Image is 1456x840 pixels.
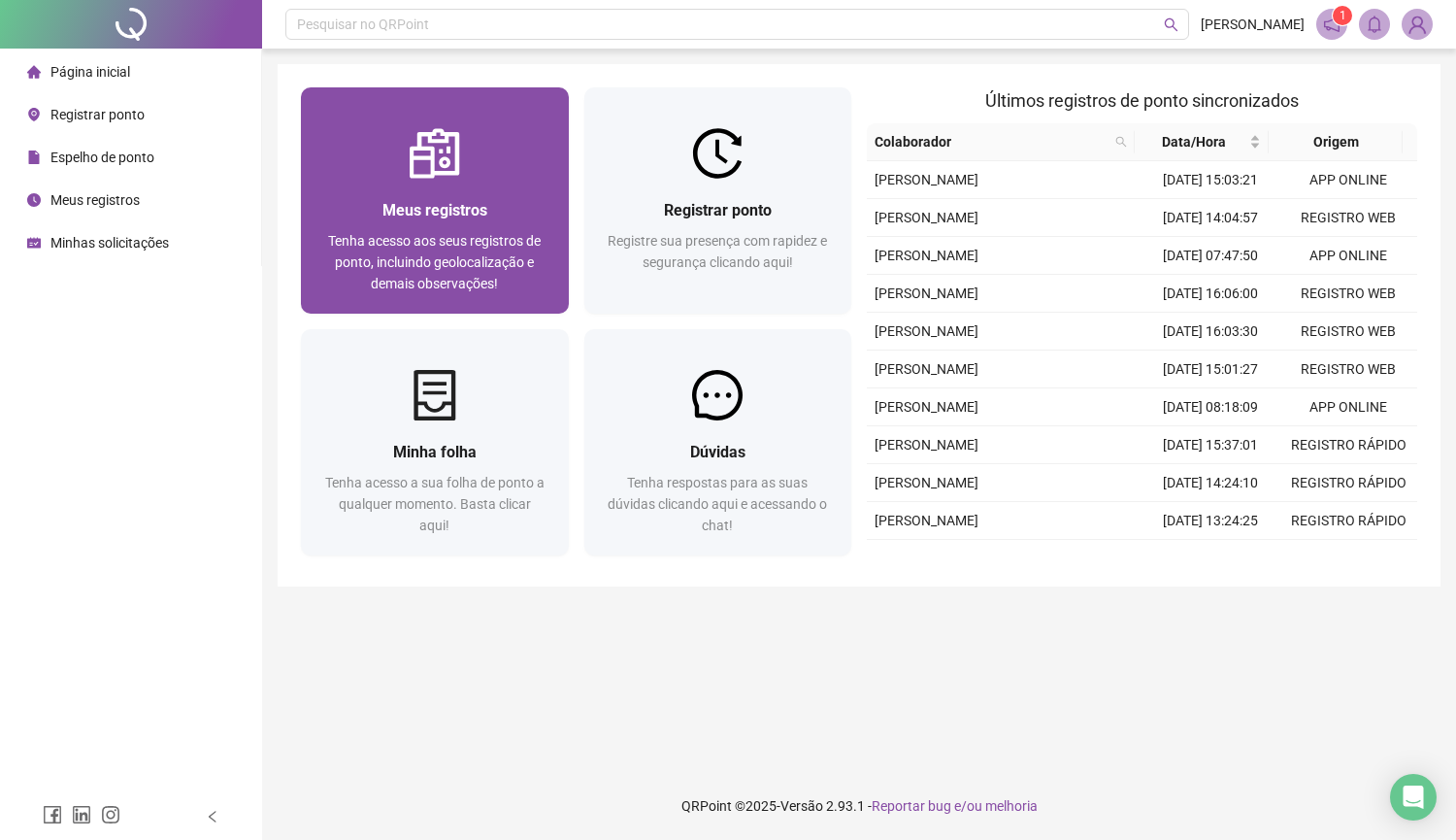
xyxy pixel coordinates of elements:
span: search [1164,17,1178,32]
img: 86257 [1403,10,1432,39]
span: bell [1366,16,1383,33]
td: REGISTRO RÁPIDO [1279,464,1417,502]
span: Registrar ponto [50,107,145,122]
a: Minha folhaTenha acesso a sua folha de ponto a qualquer momento. Basta clicar aqui! [301,329,569,555]
span: Tenha respostas para as suas dúvidas clicando aqui e acessando o chat! [608,475,827,533]
td: APP ONLINE [1279,161,1417,199]
a: Meus registrosTenha acesso aos seus registros de ponto, incluindo geolocalização e demais observa... [301,87,569,314]
span: Tenha acesso a sua folha de ponto a qualquer momento. Basta clicar aqui! [325,475,545,533]
span: Versão [780,798,823,814]
span: [PERSON_NAME] [875,513,978,528]
td: [DATE] 08:30:55 [1142,540,1280,578]
td: REGISTRO WEB [1279,199,1417,237]
span: file [27,151,41,164]
span: home [27,65,41,79]
span: Minhas solicitações [50,235,169,251]
span: Reportar bug e/ou melhoria [872,798,1038,814]
sup: 1 [1333,6,1352,25]
span: 1 [1340,9,1346,22]
span: Meus registros [50,192,140,208]
span: instagram [101,805,120,824]
span: Registrar ponto [664,201,772,219]
td: [DATE] 14:04:57 [1142,199,1280,237]
span: linkedin [72,805,91,824]
a: Registrar pontoRegistre sua presença com rapidez e segurança clicando aqui! [584,87,852,314]
span: Meus registros [382,201,487,219]
span: Espelho de ponto [50,150,154,165]
span: [PERSON_NAME] [875,210,978,225]
td: [DATE] 15:03:21 [1142,161,1280,199]
span: Últimos registros de ponto sincronizados [985,90,1299,111]
span: [PERSON_NAME] [875,248,978,263]
span: [PERSON_NAME] [875,475,978,490]
span: [PERSON_NAME] [875,361,978,377]
span: [PERSON_NAME] [875,286,978,301]
span: Dúvidas [690,443,745,461]
td: REGISTRO RÁPIDO [1279,502,1417,540]
span: clock-circle [27,193,41,207]
td: [DATE] 15:01:27 [1142,351,1280,388]
td: [DATE] 15:37:01 [1142,426,1280,464]
span: environment [27,108,41,121]
span: [PERSON_NAME] [875,323,978,339]
div: Open Intercom Messenger [1390,774,1437,821]
td: [DATE] 16:03:30 [1142,313,1280,351]
span: Colaborador [875,131,1108,152]
td: [DATE] 16:06:00 [1142,275,1280,313]
a: DúvidasTenha respostas para as suas dúvidas clicando aqui e acessando o chat! [584,329,852,555]
td: REGISTRO WEB [1279,275,1417,313]
span: facebook [43,805,62,824]
span: schedule [27,236,41,250]
td: [DATE] 13:24:25 [1142,502,1280,540]
td: REGISTRO RÁPIDO [1279,426,1417,464]
td: REGISTRO WEB [1279,313,1417,351]
span: Registre sua presença com rapidez e segurança clicando aqui! [608,233,827,270]
span: search [1111,127,1131,156]
span: Data/Hora [1142,131,1245,152]
td: [DATE] 07:47:50 [1142,237,1280,275]
td: [DATE] 08:18:09 [1142,388,1280,426]
span: [PERSON_NAME] [875,437,978,453]
span: [PERSON_NAME] [1201,14,1305,35]
span: search [1115,136,1127,148]
footer: QRPoint © 2025 - 2.93.1 - [262,772,1456,840]
span: left [206,810,219,823]
td: REGISTRO WEB [1279,351,1417,388]
td: APP ONLINE [1279,237,1417,275]
td: [DATE] 14:24:10 [1142,464,1280,502]
th: Data/Hora [1135,123,1269,161]
th: Origem [1269,123,1403,161]
span: [PERSON_NAME] [875,399,978,415]
span: [PERSON_NAME] [875,172,978,187]
span: Tenha acesso aos seus registros de ponto, incluindo geolocalização e demais observações! [328,233,541,291]
td: APP ONLINE [1279,388,1417,426]
span: notification [1323,16,1340,33]
span: Minha folha [393,443,477,461]
td: REGISTRO RÁPIDO [1279,540,1417,578]
span: Página inicial [50,64,130,80]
